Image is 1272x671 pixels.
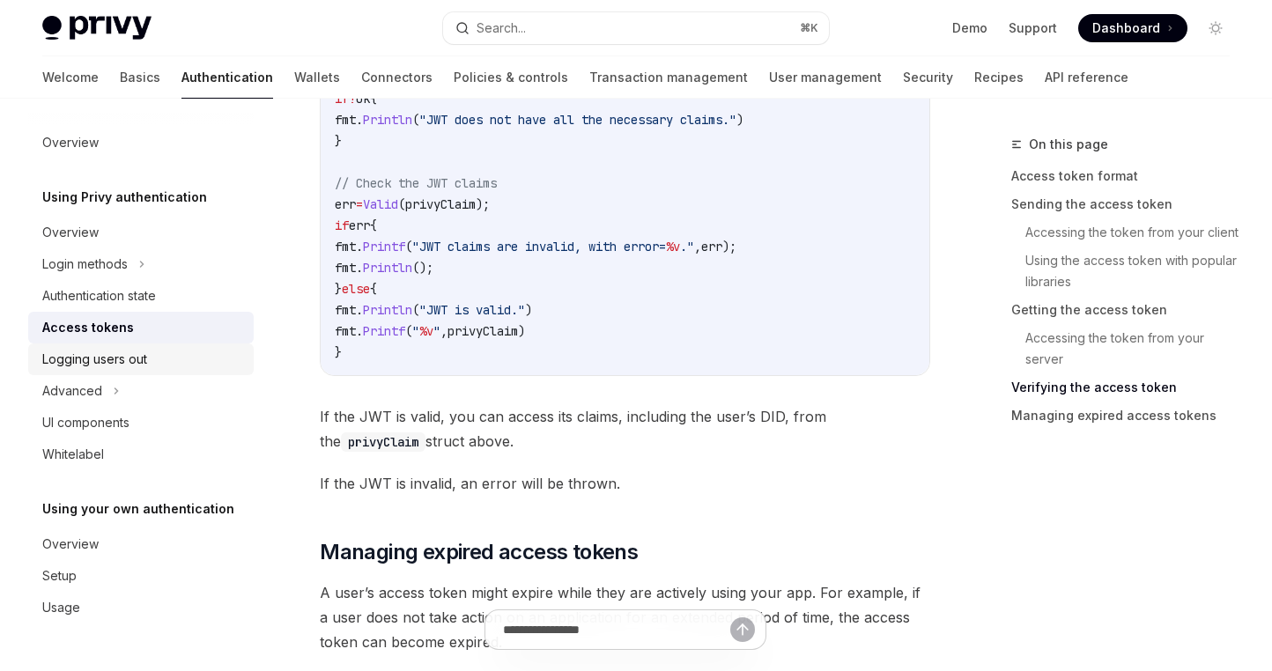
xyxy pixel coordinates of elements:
span: privyClaim [405,196,476,212]
span: ⌘ K [800,21,818,35]
span: err [701,239,722,254]
a: Verifying the access token [1011,373,1244,402]
a: Overview [28,528,254,560]
a: Basics [120,56,160,99]
a: Authentication [181,56,273,99]
a: Setup [28,560,254,592]
span: } [335,133,342,149]
span: " [433,323,440,339]
a: Policies & controls [454,56,568,99]
button: Search...⌘K [443,12,830,44]
span: %v [666,239,680,254]
span: Valid [363,196,398,212]
div: Login methods [42,254,128,275]
span: %v [419,323,433,339]
span: If the JWT is valid, you can access its claims, including the user’s DID, from the struct above. [320,404,930,453]
div: Overview [42,222,99,243]
span: Printf [363,239,405,254]
span: if [335,218,349,233]
div: Setup [42,565,77,586]
div: Overview [42,132,99,153]
button: Toggle dark mode [1202,14,1230,42]
code: privyClaim [341,432,425,452]
span: " [412,323,419,339]
span: If the JWT is invalid, an error will be thrown. [320,471,930,496]
a: Using the access token with popular libraries [1025,247,1244,296]
span: else [342,281,370,297]
span: ok [356,91,370,107]
div: Authentication state [42,285,156,306]
span: . [356,302,363,318]
span: Printf [363,323,405,339]
span: fmt [335,260,356,276]
h5: Using Privy authentication [42,187,207,208]
a: Overview [28,217,254,248]
a: User management [769,56,882,99]
span: { [370,91,377,107]
span: ( [398,196,405,212]
span: (); [412,260,433,276]
span: if [335,91,349,107]
a: Recipes [974,56,1024,99]
div: Search... [477,18,526,39]
span: . [356,112,363,128]
span: err [335,196,356,212]
span: , [440,323,447,339]
span: Managing expired access tokens [320,538,638,566]
div: Whitelabel [42,444,104,465]
a: Accessing the token from your server [1025,324,1244,373]
span: ) [736,112,743,128]
span: { [370,218,377,233]
span: Println [363,302,412,318]
span: A user’s access token might expire while they are actively using your app. For example, if a user... [320,580,930,654]
span: fmt [335,323,356,339]
span: Println [363,112,412,128]
span: ( [412,112,419,128]
div: UI components [42,412,129,433]
a: Welcome [42,56,99,99]
a: Authentication state [28,280,254,312]
h5: Using your own authentication [42,498,234,520]
a: Security [903,56,953,99]
a: Managing expired access tokens [1011,402,1244,430]
span: . [356,323,363,339]
span: } [335,281,342,297]
div: Overview [42,534,99,555]
span: } [335,344,342,360]
span: , [694,239,701,254]
a: Overview [28,127,254,159]
span: = [356,196,363,212]
div: Advanced [42,380,102,402]
a: Transaction management [589,56,748,99]
span: fmt [335,302,356,318]
a: Support [1009,19,1057,37]
a: Wallets [294,56,340,99]
span: ! [349,91,356,107]
span: privyClaim [447,323,518,339]
span: fmt [335,239,356,254]
span: ( [405,239,412,254]
div: Usage [42,597,80,618]
a: UI components [28,407,254,439]
div: Logging users out [42,349,147,370]
span: . [356,239,363,254]
span: ( [405,323,412,339]
a: Usage [28,592,254,623]
a: Getting the access token [1011,296,1244,324]
span: "JWT is valid." [419,302,525,318]
span: fmt [335,112,356,128]
img: light logo [42,16,152,41]
a: Dashboard [1078,14,1187,42]
a: Accessing the token from your client [1025,218,1244,247]
span: Dashboard [1092,19,1160,37]
a: Logging users out [28,343,254,375]
button: Send message [730,617,755,642]
a: Access token format [1011,162,1244,190]
span: ) [518,323,525,339]
span: { [370,281,377,297]
span: ); [476,196,490,212]
span: "JWT does not have all the necessary claims." [419,112,736,128]
span: ); [722,239,736,254]
span: // Check the JWT claims [335,175,497,191]
span: Println [363,260,412,276]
